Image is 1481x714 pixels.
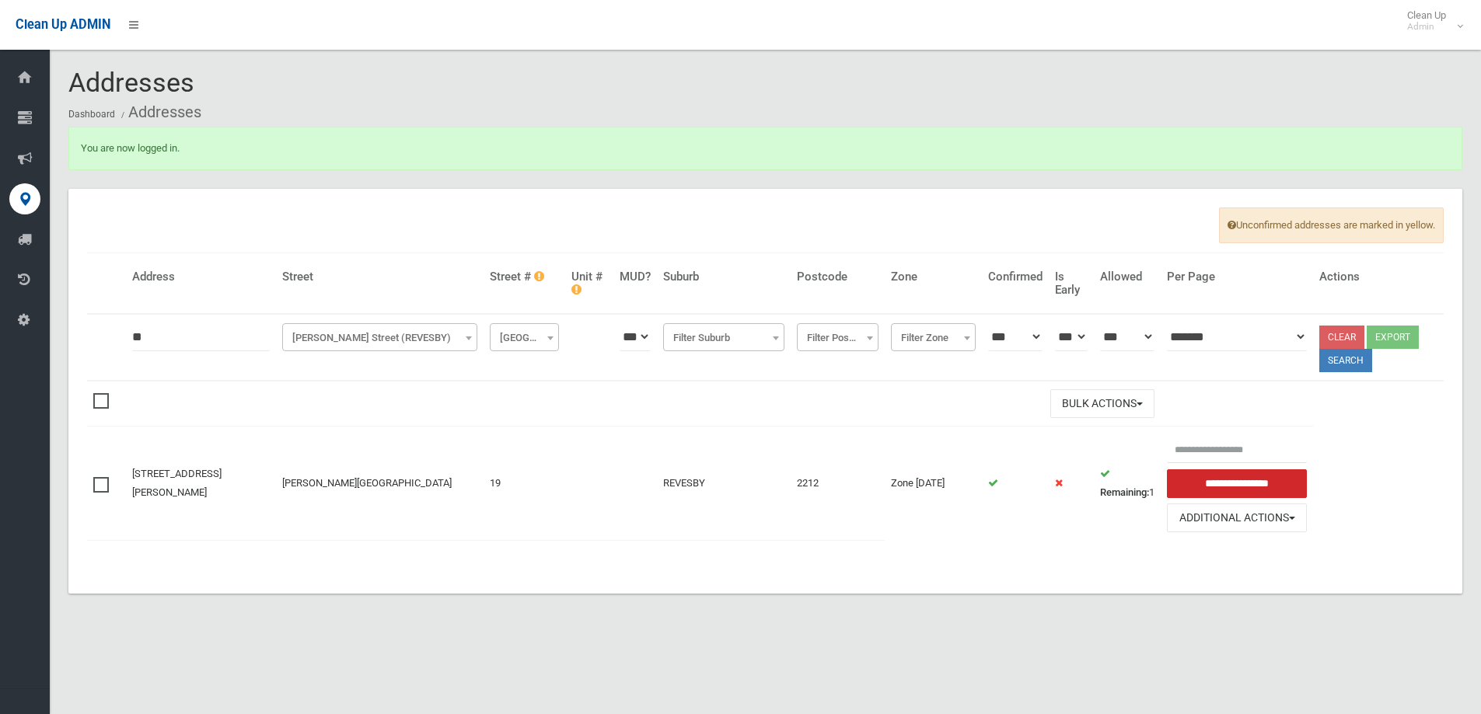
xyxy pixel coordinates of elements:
[68,127,1462,170] div: You are now logged in.
[1407,21,1446,33] small: Admin
[1319,349,1372,372] button: Search
[484,427,565,540] td: 19
[1319,270,1437,284] h4: Actions
[1094,427,1161,540] td: 1
[988,270,1043,284] h4: Confirmed
[68,67,194,98] span: Addresses
[1100,270,1154,284] h4: Allowed
[797,323,878,351] span: Filter Postcode
[1219,207,1444,243] span: Unconfirmed addresses are marked in yellow.
[801,327,874,349] span: Filter Postcode
[885,427,982,540] td: Zone [DATE]
[1055,270,1088,296] h4: Is Early
[663,270,784,284] h4: Suburb
[490,323,559,351] span: Filter Street #
[797,270,878,284] h4: Postcode
[490,270,559,284] h4: Street #
[1100,486,1149,498] strong: Remaining:
[68,109,115,120] a: Dashboard
[282,270,478,284] h4: Street
[791,427,884,540] td: 2212
[895,327,972,349] span: Filter Zone
[1399,9,1462,33] span: Clean Up
[663,323,784,351] span: Filter Suburb
[132,468,222,498] a: [STREET_ADDRESS][PERSON_NAME]
[494,327,555,349] span: Filter Street #
[891,323,976,351] span: Filter Zone
[132,270,270,284] h4: Address
[1167,503,1307,532] button: Additional Actions
[657,427,791,540] td: REVESBY
[1050,389,1154,418] button: Bulk Actions
[282,323,478,351] span: Fletcher Street (REVESBY)
[891,270,976,284] h4: Zone
[1167,270,1307,284] h4: Per Page
[286,327,474,349] span: Fletcher Street (REVESBY)
[1367,326,1419,349] button: Export
[667,327,781,349] span: Filter Suburb
[16,17,110,32] span: Clean Up ADMIN
[571,270,607,296] h4: Unit #
[620,270,651,284] h4: MUD?
[117,98,201,127] li: Addresses
[1319,326,1364,349] a: Clear
[276,427,484,540] td: [PERSON_NAME][GEOGRAPHIC_DATA]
